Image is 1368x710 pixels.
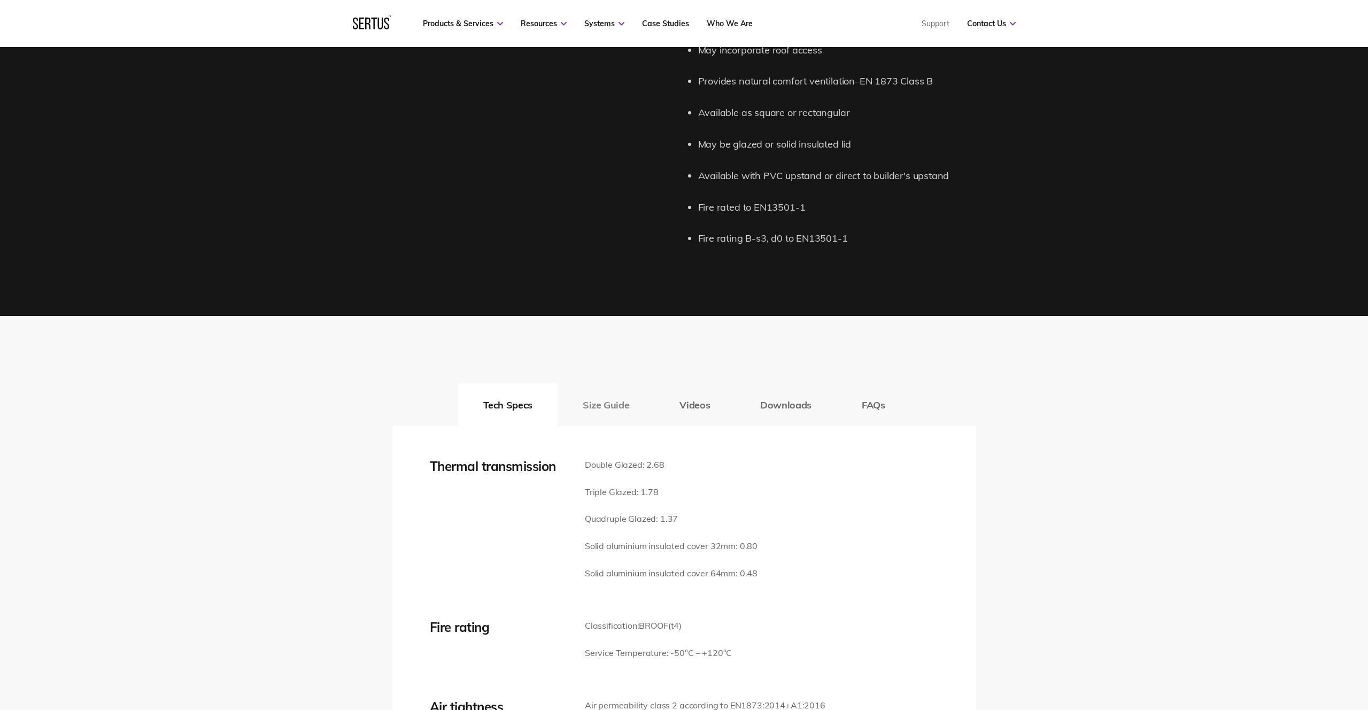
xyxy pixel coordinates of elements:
[967,19,1016,28] a: Contact Us
[698,43,976,58] li: May incorporate roof access
[707,19,753,28] a: Who We Are
[521,19,567,28] a: Resources
[585,458,758,472] p: Double Glazed: 2.68
[423,19,503,28] a: Products & Services
[698,231,976,246] li: Fire rating B-s3, d0 to EN13501-1
[585,646,732,660] p: Service Temperature: -50°C – +120°C
[698,168,976,184] li: Available with PVC upstand or direct to builder's upstand
[585,485,758,499] p: Triple Glazed: 1.78
[698,200,976,215] li: Fire rated to EN13501-1
[922,19,949,28] a: Support
[558,383,654,426] button: Size Guide
[585,539,758,553] p: Solid aluminium insulated cover 32mm: 0.80
[585,619,732,633] p: Classification:
[668,620,682,631] span: (t4)
[698,137,976,152] li: May be glazed or solid insulated lid
[584,19,624,28] a: Systems
[642,19,689,28] a: Case Studies
[698,105,976,121] li: Available as square or rectangular
[585,512,758,526] p: Quadruple Glazed: 1.37
[1315,659,1368,710] iframe: Chat Widget
[698,74,976,89] li: Provides natural comfort ventilation–EN 1873 Class B
[837,383,910,426] button: FAQs
[639,620,645,631] span: B
[585,567,758,581] p: Solid aluminium insulated cover 64mm: 0.48
[645,620,668,631] span: ROOF
[654,383,735,426] button: Videos
[430,458,569,474] div: Thermal transmission
[735,383,837,426] button: Downloads
[430,619,569,635] div: Fire rating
